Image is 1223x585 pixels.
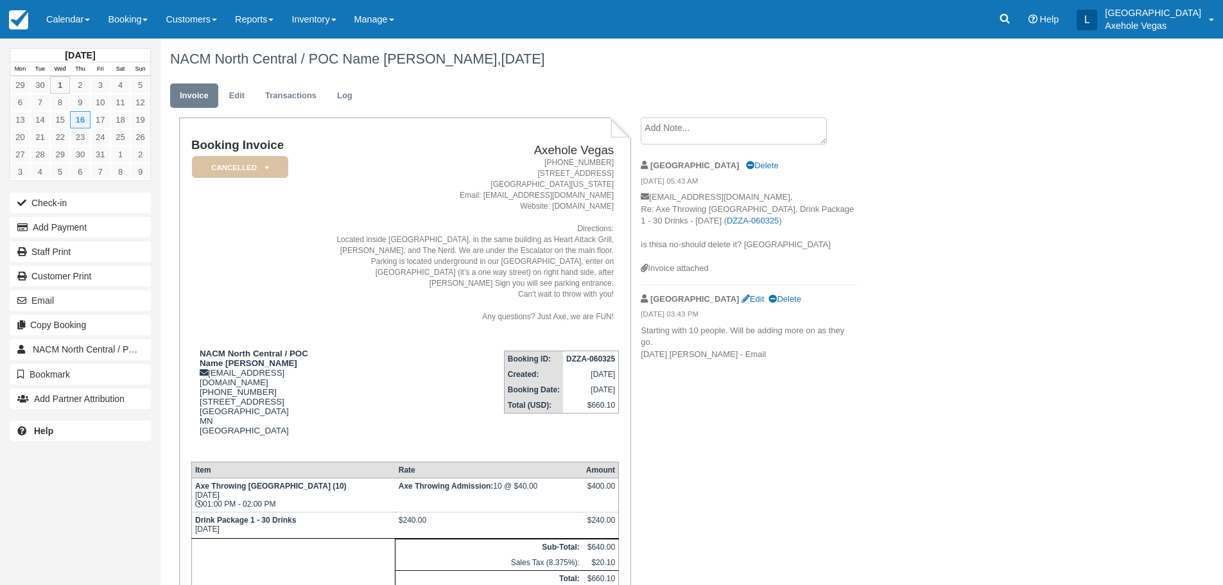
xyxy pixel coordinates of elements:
[395,539,583,555] th: Sub-Total:
[70,146,90,163] a: 30
[91,146,110,163] a: 31
[130,163,150,180] a: 9
[10,389,151,409] button: Add Partner Attribution
[586,482,615,501] div: $400.00
[395,555,583,571] td: Sales Tax (8.375%):
[110,111,130,128] a: 18
[10,111,30,128] a: 13
[10,339,151,360] a: NACM North Central / POC Name [PERSON_NAME]
[50,62,70,76] th: Wed
[10,421,151,441] a: Help
[91,76,110,94] a: 3
[30,146,50,163] a: 28
[50,111,70,128] a: 15
[110,146,130,163] a: 1
[110,163,130,180] a: 8
[563,367,619,382] td: [DATE]
[10,94,30,111] a: 6
[30,111,50,128] a: 14
[130,62,150,76] th: Sun
[70,76,90,94] a: 2
[586,516,615,535] div: $240.00
[195,482,347,491] strong: Axe Throwing [GEOGRAPHIC_DATA] (10)
[583,462,619,478] th: Amount
[10,193,151,213] button: Check-in
[10,241,151,262] a: Staff Print
[30,128,50,146] a: 21
[9,10,28,30] img: checkfront-main-nav-mini-logo.png
[319,144,614,157] h2: Axehole Vegas
[91,94,110,111] a: 10
[50,163,70,180] a: 5
[30,163,50,180] a: 4
[110,128,130,146] a: 25
[583,539,619,555] td: $640.00
[70,94,90,111] a: 9
[70,111,90,128] a: 16
[256,83,326,109] a: Transactions
[641,263,857,275] div: Invoice attached
[566,354,615,363] strong: DZZA-060325
[319,157,614,322] address: [PHONE_NUMBER] [STREET_ADDRESS] [GEOGRAPHIC_DATA][US_STATE] Email: [EMAIL_ADDRESS][DOMAIN_NAME] W...
[1105,6,1201,19] p: [GEOGRAPHIC_DATA]
[10,290,151,311] button: Email
[1077,10,1097,30] div: L
[130,111,150,128] a: 19
[200,349,308,368] strong: NACM North Central / POC Name [PERSON_NAME]
[399,482,494,491] strong: Axe Throwing Admission
[70,128,90,146] a: 23
[563,382,619,397] td: [DATE]
[583,555,619,571] td: $20.10
[130,76,150,94] a: 5
[746,161,778,170] a: Delete
[130,128,150,146] a: 26
[1040,14,1059,24] span: Help
[30,76,50,94] a: 30
[10,364,151,385] button: Bookmark
[10,76,30,94] a: 29
[50,146,70,163] a: 29
[327,83,362,109] a: Log
[1028,15,1037,24] i: Help
[110,76,130,94] a: 4
[30,62,50,76] th: Tue
[641,191,857,263] p: [EMAIL_ADDRESS][DOMAIN_NAME], Re: Axe Throwing [GEOGRAPHIC_DATA], Drink Package 1 - 30 Drinks - [...
[10,266,151,286] a: Customer Print
[170,51,1068,67] h1: NACM North Central / POC Name [PERSON_NAME],
[195,516,296,525] strong: Drink Package 1 - 30 Drinks
[10,128,30,146] a: 20
[65,50,95,60] strong: [DATE]
[10,62,30,76] th: Mon
[501,51,545,67] span: [DATE]
[33,344,245,354] span: NACM North Central / POC Name [PERSON_NAME]
[50,128,70,146] a: 22
[110,62,130,76] th: Sat
[395,462,583,478] th: Rate
[91,128,110,146] a: 24
[742,294,764,304] a: Edit
[70,62,90,76] th: Thu
[91,163,110,180] a: 7
[192,156,288,179] em: Cancelled
[191,462,395,478] th: Item
[10,146,30,163] a: 27
[220,83,254,109] a: Edit
[10,217,151,238] button: Add Payment
[641,176,857,190] em: [DATE] 05:43 AM
[191,512,395,539] td: [DATE]
[130,94,150,111] a: 12
[10,163,30,180] a: 3
[504,351,563,367] th: Booking ID:
[191,349,314,451] div: [EMAIL_ADDRESS][DOMAIN_NAME] [PHONE_NUMBER] [STREET_ADDRESS] [GEOGRAPHIC_DATA] MN [GEOGRAPHIC_DATA]
[641,325,857,361] p: Starting with 10 people. Will be adding more on as they go. [DATE] [PERSON_NAME] - Email
[641,309,857,323] em: [DATE] 03:43 PM
[10,315,151,335] button: Copy Booking
[30,94,50,111] a: 7
[50,76,70,94] a: 1
[50,94,70,111] a: 8
[170,83,218,109] a: Invoice
[191,478,395,512] td: [DATE] 01:00 PM - 02:00 PM
[504,367,563,382] th: Created:
[110,94,130,111] a: 11
[563,397,619,414] td: $660.10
